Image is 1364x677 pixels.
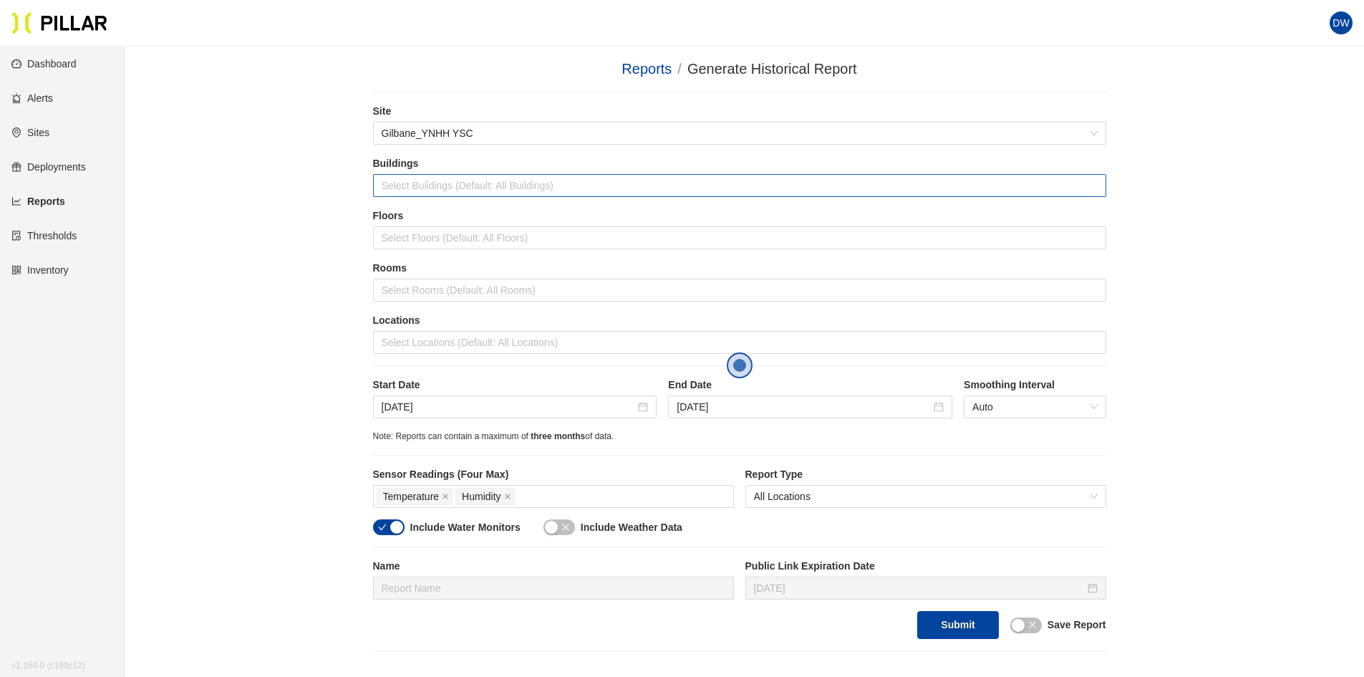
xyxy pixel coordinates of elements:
label: Smoothing Interval [964,378,1106,393]
label: Public Link Expiration Date [745,559,1106,574]
label: Buildings [373,156,1106,171]
label: Name [373,559,734,574]
a: Reports [621,61,672,77]
label: Site [373,104,1106,119]
a: alertAlerts [11,92,53,104]
span: close [1028,620,1037,629]
div: Note: Reports can contain a maximum of of data. [373,430,1106,443]
a: line-chartReports [11,196,65,207]
span: Temperature [383,489,440,504]
span: three months [531,431,585,441]
input: Oct 6, 2025 [754,580,1085,596]
span: close [561,523,570,532]
span: Humidity [462,489,500,504]
a: giftDeployments [11,161,86,173]
span: / [677,61,682,77]
span: All Locations [754,486,1098,507]
span: close [442,493,449,501]
span: Auto [972,396,1097,418]
a: qrcodeInventory [11,264,69,276]
label: Report Type [745,467,1106,482]
label: End Date [668,378,952,393]
img: Pillar Technologies [11,11,107,34]
label: Include Water Monitors [410,520,521,535]
label: Sensor Readings (Four Max) [373,467,734,482]
label: Locations [373,313,1106,328]
label: Floors [373,208,1106,224]
label: Include Weather Data [581,520,682,535]
button: Open the dialog [727,352,753,378]
input: Sep 15, 2025 [382,399,636,415]
button: Submit [917,611,998,639]
span: DW [1332,11,1349,34]
label: Rooms [373,261,1106,276]
a: dashboardDashboard [11,58,77,69]
label: Start Date [373,378,657,393]
label: Save Report [1048,618,1106,633]
a: exceptionThresholds [11,230,77,241]
span: Generate Historical Report [687,61,857,77]
input: Sep 22, 2025 [677,399,931,415]
input: Report Name [373,577,734,600]
span: Gilbane_YNHH YSC [382,123,1098,144]
span: close [504,493,511,501]
span: check [378,523,387,532]
a: environmentSites [11,127,49,138]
